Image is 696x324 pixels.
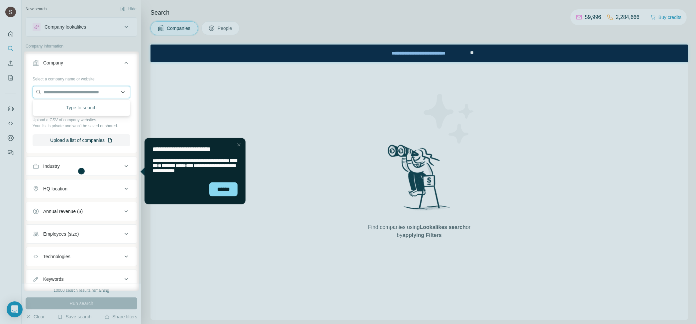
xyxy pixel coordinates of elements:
[34,101,129,114] div: Type to search
[43,276,63,282] div: Keywords
[26,203,137,219] button: Annual revenue ($)
[33,73,130,82] div: Select a company name or website
[43,208,83,215] div: Annual revenue ($)
[43,163,60,169] div: Industry
[53,287,109,293] div: 10000 search results remaining
[26,181,137,197] button: HQ location
[26,55,137,73] button: Company
[43,185,67,192] div: HQ location
[33,117,130,123] p: Upload a CSV of company websites.
[43,253,70,260] div: Technologies
[139,137,247,206] iframe: Tooltip
[26,226,137,242] button: Employees (size)
[43,59,63,66] div: Company
[26,271,137,287] button: Keywords
[33,123,130,129] p: Your list is private and won't be saved or shared.
[223,1,314,16] div: Watch our October Product update
[26,249,137,265] button: Technologies
[33,134,130,146] button: Upload a list of companies
[43,231,79,237] div: Employees (size)
[26,158,137,174] button: Industry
